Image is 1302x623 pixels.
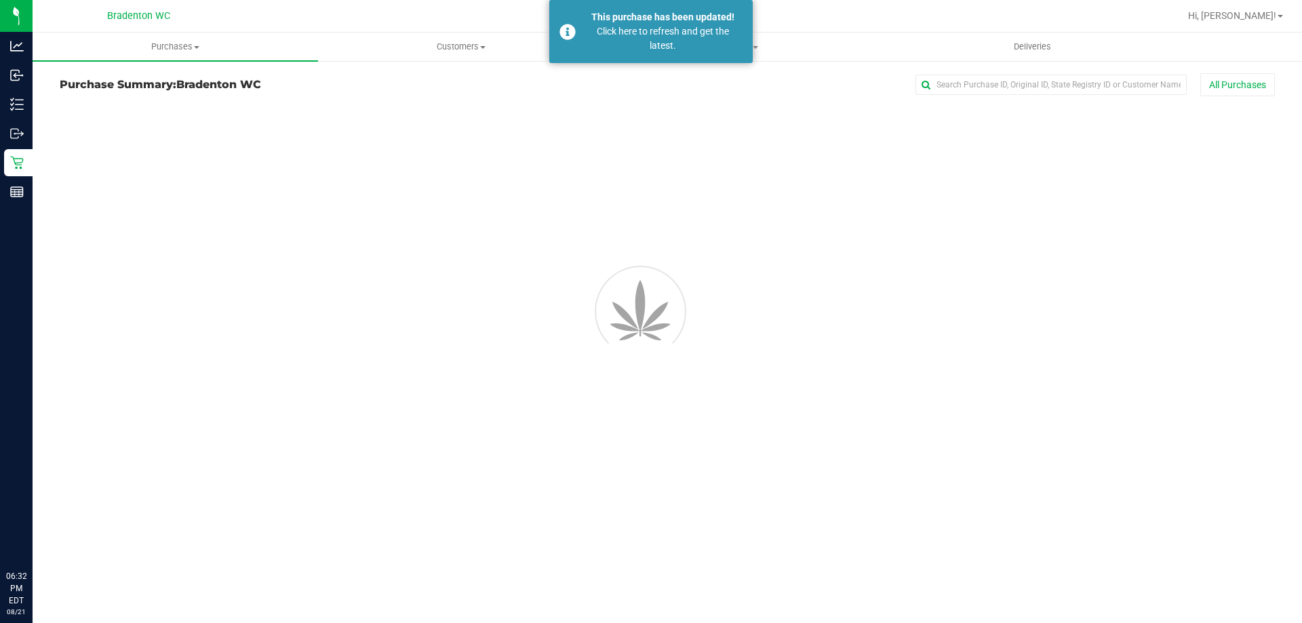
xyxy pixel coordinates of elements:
h3: Purchase Summary: [60,79,465,91]
iframe: Resource center [14,515,54,555]
span: Bradenton WC [176,78,261,91]
div: This purchase has been updated! [583,10,743,24]
span: Deliveries [995,41,1069,53]
span: Bradenton WC [107,10,170,22]
input: Search Purchase ID, Original ID, State Registry ID or Customer Name... [915,75,1187,95]
inline-svg: Inventory [10,98,24,111]
inline-svg: Outbound [10,127,24,140]
inline-svg: Inbound [10,68,24,82]
p: 06:32 PM EDT [6,570,26,607]
a: Deliveries [890,33,1175,61]
span: Customers [319,41,603,53]
a: Purchases [33,33,318,61]
inline-svg: Reports [10,185,24,199]
button: All Purchases [1200,73,1275,96]
div: Click here to refresh and get the latest. [583,24,743,53]
span: Purchases [33,41,318,53]
inline-svg: Analytics [10,39,24,53]
a: Customers [318,33,604,61]
p: 08/21 [6,607,26,617]
span: Hi, [PERSON_NAME]! [1188,10,1276,21]
inline-svg: Retail [10,156,24,169]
